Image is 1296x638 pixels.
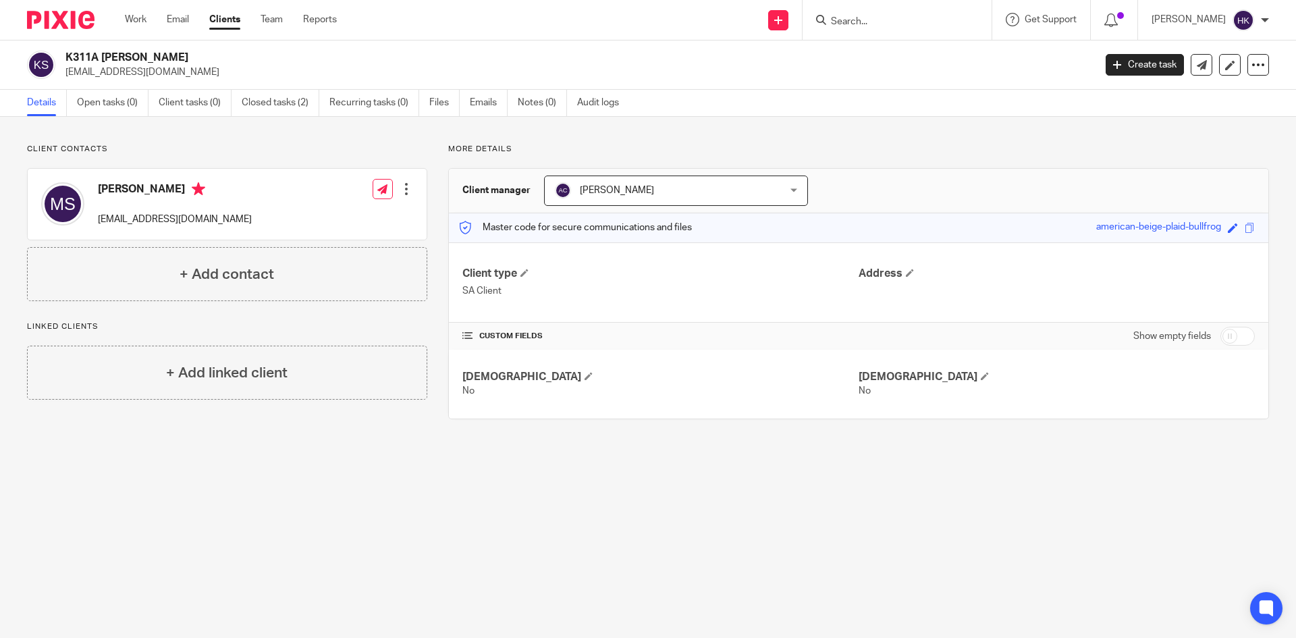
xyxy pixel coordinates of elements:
[1025,15,1077,24] span: Get Support
[577,90,629,116] a: Audit logs
[462,386,475,396] span: No
[27,144,427,155] p: Client contacts
[65,65,1085,79] p: [EMAIL_ADDRESS][DOMAIN_NAME]
[180,264,274,285] h4: + Add contact
[462,267,859,281] h4: Client type
[555,182,571,198] img: svg%3E
[429,90,460,116] a: Files
[462,370,859,384] h4: [DEMOGRAPHIC_DATA]
[459,221,692,234] p: Master code for secure communications and files
[209,13,240,26] a: Clients
[242,90,319,116] a: Closed tasks (2)
[470,90,508,116] a: Emails
[261,13,283,26] a: Team
[303,13,337,26] a: Reports
[462,331,859,342] h4: CUSTOM FIELDS
[65,51,882,65] h2: K311A [PERSON_NAME]
[125,13,146,26] a: Work
[77,90,148,116] a: Open tasks (0)
[166,363,288,383] h4: + Add linked client
[1106,54,1184,76] a: Create task
[329,90,419,116] a: Recurring tasks (0)
[27,90,67,116] a: Details
[1152,13,1226,26] p: [PERSON_NAME]
[859,267,1255,281] h4: Address
[27,51,55,79] img: svg%3E
[41,182,84,225] img: svg%3E
[1233,9,1254,31] img: svg%3E
[192,182,205,196] i: Primary
[98,182,252,199] h4: [PERSON_NAME]
[159,90,232,116] a: Client tasks (0)
[448,144,1269,155] p: More details
[830,16,951,28] input: Search
[27,11,94,29] img: Pixie
[1133,329,1211,343] label: Show empty fields
[518,90,567,116] a: Notes (0)
[462,284,859,298] p: SA Client
[27,321,427,332] p: Linked clients
[580,186,654,195] span: [PERSON_NAME]
[462,184,531,197] h3: Client manager
[859,386,871,396] span: No
[859,370,1255,384] h4: [DEMOGRAPHIC_DATA]
[167,13,189,26] a: Email
[98,213,252,226] p: [EMAIL_ADDRESS][DOMAIN_NAME]
[1096,220,1221,236] div: american-beige-plaid-bullfrog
